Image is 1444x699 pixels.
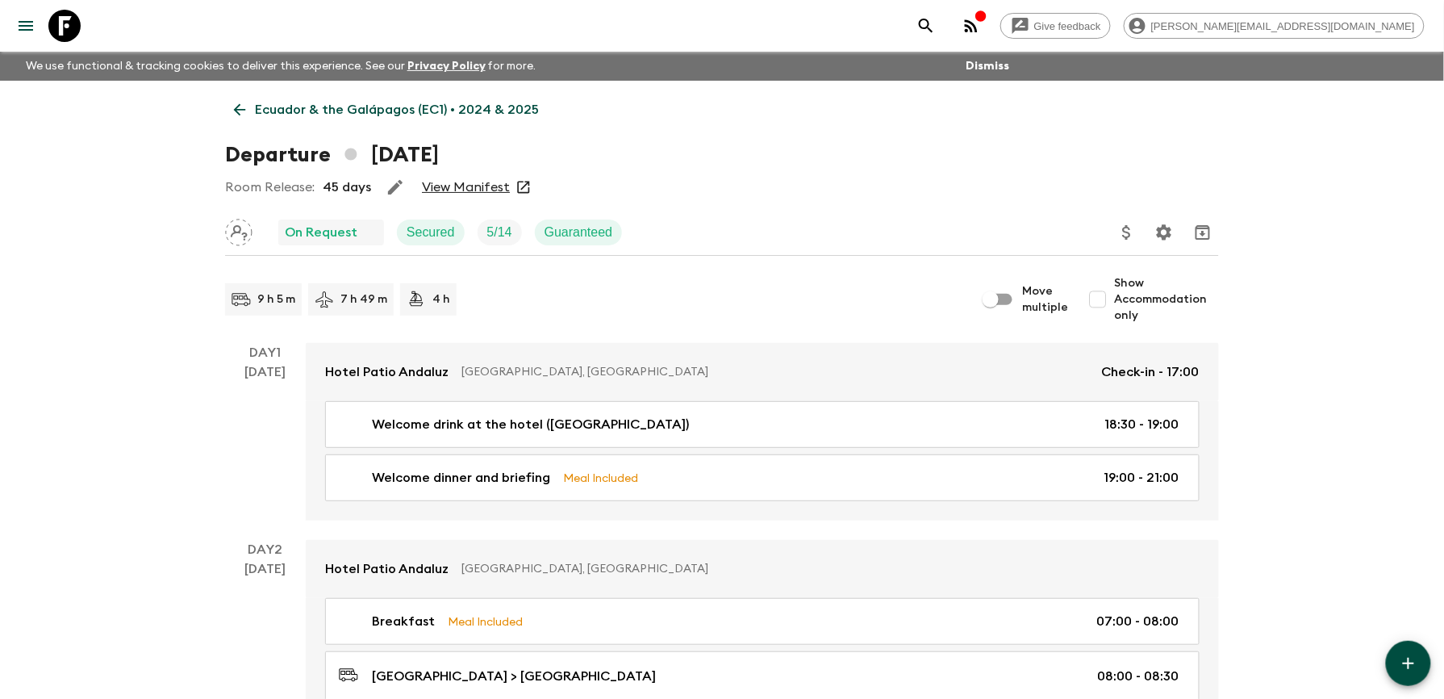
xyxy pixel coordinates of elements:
[340,291,387,308] p: 7 h 49 m
[372,415,689,434] p: Welcome drink at the hotel ([GEOGRAPHIC_DATA])
[407,223,455,242] p: Secured
[397,220,465,245] div: Secured
[225,343,306,362] p: Day 1
[1124,13,1425,39] div: [PERSON_NAME][EMAIL_ADDRESS][DOMAIN_NAME]
[325,362,449,382] p: Hotel Patio Andaluz
[306,540,1219,598] a: Hotel Patio Andaluz[GEOGRAPHIC_DATA], [GEOGRAPHIC_DATA]
[257,291,295,308] p: 9 h 5 m
[461,561,1187,577] p: [GEOGRAPHIC_DATA], [GEOGRAPHIC_DATA]
[306,343,1219,401] a: Hotel Patio Andaluz[GEOGRAPHIC_DATA], [GEOGRAPHIC_DATA]Check-in - 17:00
[245,362,286,521] div: [DATE]
[1000,13,1111,39] a: Give feedback
[448,613,523,630] p: Meal Included
[225,540,306,559] p: Day 2
[432,291,450,308] p: 4 h
[372,667,656,686] p: [GEOGRAPHIC_DATA] > [GEOGRAPHIC_DATA]
[461,364,1089,380] p: [GEOGRAPHIC_DATA], [GEOGRAPHIC_DATA]
[225,178,315,197] p: Room Release:
[225,94,548,126] a: Ecuador & the Galápagos (EC1) • 2024 & 2025
[323,178,371,197] p: 45 days
[325,454,1200,501] a: Welcome dinner and briefingMeal Included19:00 - 21:00
[1098,667,1179,686] p: 08:00 - 08:30
[1022,283,1069,316] span: Move multiple
[422,179,510,195] a: View Manifest
[487,223,512,242] p: 5 / 14
[325,401,1200,448] a: Welcome drink at the hotel ([GEOGRAPHIC_DATA])18:30 - 19:00
[372,612,435,631] p: Breakfast
[545,223,613,242] p: Guaranteed
[910,10,942,42] button: search adventures
[407,61,486,72] a: Privacy Policy
[1111,216,1143,249] button: Update Price, Early Bird Discount and Costs
[1105,415,1179,434] p: 18:30 - 19:00
[372,468,550,488] p: Welcome dinner and briefing
[225,224,252,236] span: Assign pack leader
[1025,20,1110,32] span: Give feedback
[225,139,439,171] h1: Departure [DATE]
[255,100,539,119] p: Ecuador & the Galápagos (EC1) • 2024 & 2025
[10,10,42,42] button: menu
[478,220,522,245] div: Trip Fill
[1114,275,1219,324] span: Show Accommodation only
[1097,612,1179,631] p: 07:00 - 08:00
[962,55,1013,77] button: Dismiss
[325,598,1200,645] a: BreakfastMeal Included07:00 - 08:00
[1142,20,1424,32] span: [PERSON_NAME][EMAIL_ADDRESS][DOMAIN_NAME]
[563,469,638,487] p: Meal Included
[19,52,543,81] p: We use functional & tracking cookies to deliver this experience. See our for more.
[1187,216,1219,249] button: Archive (Completed, Cancelled or Unsynced Departures only)
[325,559,449,579] p: Hotel Patio Andaluz
[1148,216,1180,249] button: Settings
[1102,362,1200,382] p: Check-in - 17:00
[1104,468,1179,488] p: 19:00 - 21:00
[285,223,357,242] p: On Request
